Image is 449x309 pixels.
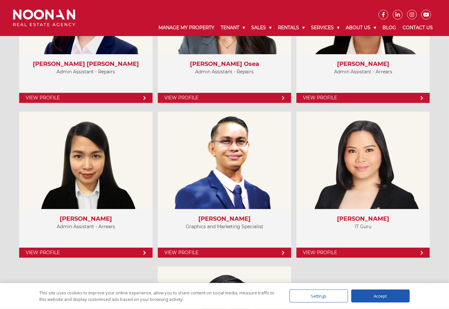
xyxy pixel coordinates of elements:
div: Settings [290,290,348,303]
a: View Profile [296,93,430,103]
a: Rentals [275,19,308,36]
p: Admin Assistant - Arrears [26,223,146,231]
p: Admin Assistant - Arrears [303,68,423,76]
p: Admin Assistant - Repairs [26,68,146,76]
a: Tenant [218,19,248,36]
h3: [PERSON_NAME] [303,61,423,68]
a: View Profile [296,248,430,258]
p: IT Guru [303,223,423,231]
img: Noonan Real Estate Agency [13,9,75,27]
p: Graphics and Marketing Specialist [164,223,285,231]
a: Services [308,19,343,36]
a: View Profile [158,93,291,103]
div: Accept [351,290,410,303]
a: Manage My Property [155,19,218,36]
a: About Us [343,19,379,36]
h3: [PERSON_NAME] [303,216,423,223]
a: View Profile [19,93,153,103]
h3: [PERSON_NAME] Osea [164,61,285,68]
h3: [PERSON_NAME] [26,216,146,223]
a: Sales [248,19,275,36]
h3: [PERSON_NAME] [164,216,285,223]
h3: [PERSON_NAME] [PERSON_NAME] [26,61,146,68]
p: Admin Assistant - Repairs [164,68,285,76]
a: View Profile [158,248,291,258]
div: This site uses cookies to improve your online experience, allow you to share content on social me... [40,290,277,303]
a: Blog [379,19,399,36]
a: Contact Us [399,19,436,36]
a: View Profile [19,248,153,258]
